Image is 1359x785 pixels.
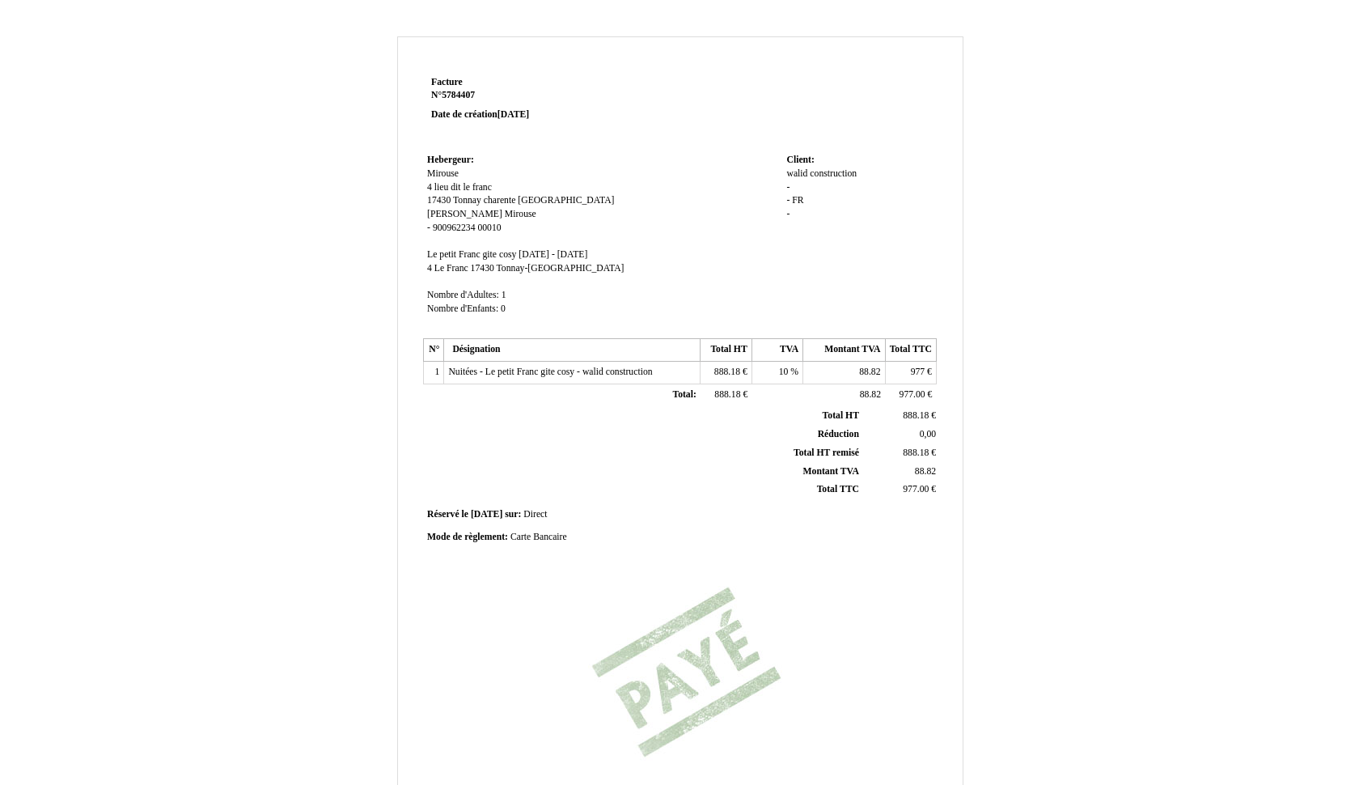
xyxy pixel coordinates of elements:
[911,367,925,377] span: 977
[497,263,624,274] span: Tonnay-[GEOGRAPHIC_DATA]
[1290,712,1347,773] iframe: Chat
[497,109,529,120] span: [DATE]
[862,443,939,462] td: €
[672,389,696,400] span: Total:
[915,466,936,477] span: 88.82
[792,195,803,206] span: FR
[433,223,502,233] span: 900962234 00010
[502,290,506,300] span: 1
[427,303,498,314] span: Nombre d'Enfants:
[786,155,814,165] span: Client:
[810,168,857,179] span: construction
[818,429,859,439] span: Réduction
[786,168,807,179] span: walid
[751,339,802,362] th: TVA
[442,90,475,100] span: 5784407
[803,466,859,477] span: Montant TVA
[510,532,567,542] span: Carte Bancaire
[714,389,740,400] span: 888.18
[701,362,751,384] td: €
[817,484,859,494] span: Total TTC
[427,182,492,193] span: 4 lieu dit le franc
[431,109,529,120] strong: Date de création
[427,532,508,542] span: Mode de règlement:
[903,448,929,458] span: 888.18
[803,339,885,362] th: Montant TVA
[427,249,516,260] span: Le petit Franc gite cosy
[453,195,515,206] span: Tonnay charente
[427,155,474,165] span: Hebergeur:
[427,263,468,274] span: 4 Le Franc
[701,384,751,406] td: €
[862,407,939,425] td: €
[518,195,614,206] span: [GEOGRAPHIC_DATA]
[903,484,929,494] span: 977.00
[903,410,929,421] span: 888.18
[701,339,751,362] th: Total HT
[501,303,506,314] span: 0
[523,509,547,520] span: Direct
[505,509,521,520] span: sur:
[431,89,624,102] strong: N°
[427,290,499,300] span: Nombre d'Adultes:
[823,410,859,421] span: Total HT
[794,448,859,458] span: Total HT remisé
[786,195,790,206] span: -
[885,362,936,384] td: €
[471,509,502,520] span: [DATE]
[862,481,939,499] td: €
[444,339,701,362] th: Désignation
[885,339,936,362] th: Total TTC
[920,429,936,439] span: 0,00
[714,367,740,377] span: 888.18
[751,362,802,384] td: %
[427,509,468,520] span: Réservé le
[448,367,652,377] span: Nuitées - Le petit Franc gite cosy - walid construction
[519,249,587,260] span: [DATE] - [DATE]
[427,195,451,206] span: 17430
[786,209,790,219] span: -
[859,367,880,377] span: 88.82
[427,223,430,233] span: -
[900,389,925,400] span: 977.00
[427,168,459,179] span: Mirouse
[860,389,881,400] span: 88.82
[431,77,463,87] span: Facture
[471,263,494,274] span: 17430
[424,339,444,362] th: N°
[885,384,936,406] td: €
[786,182,790,193] span: -
[779,367,789,377] span: 10
[505,209,536,219] span: Mirouse
[427,209,502,219] span: [PERSON_NAME]
[424,362,444,384] td: 1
